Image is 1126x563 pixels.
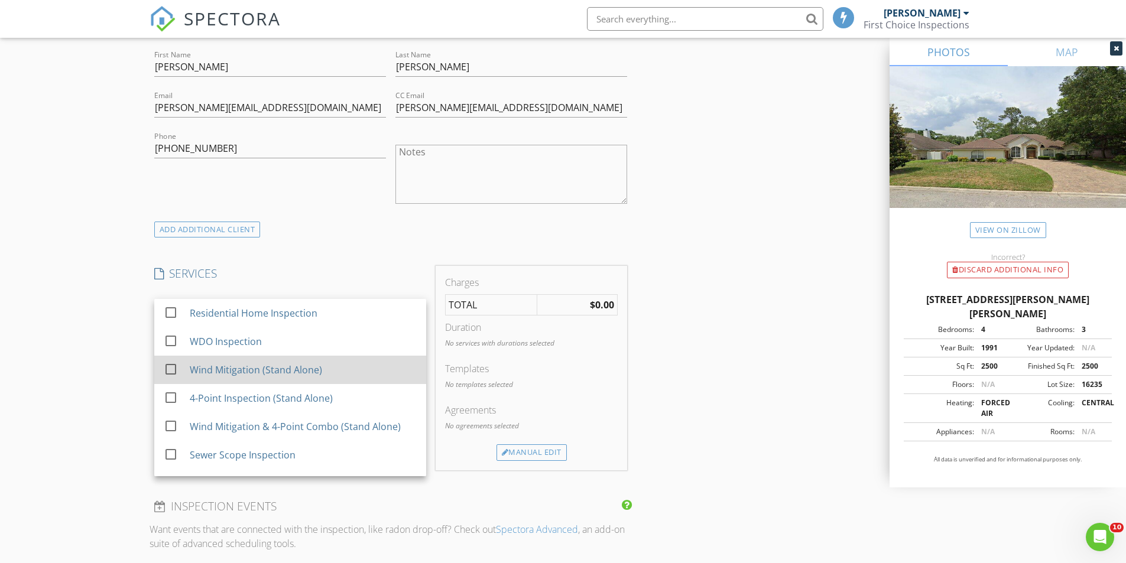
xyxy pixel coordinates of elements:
div: Wind Mitigation (Stand Alone) [189,363,322,377]
div: Floors: [907,379,974,390]
td: TOTAL [445,295,537,315]
div: 4-Point Inspection (Stand Alone) [189,391,332,405]
div: 2500 [974,361,1008,372]
div: Incorrect? [890,252,1126,262]
a: SPECTORA [150,16,281,41]
div: 16235 [1075,379,1108,390]
span: SPECTORA [184,6,281,31]
a: PHOTOS [890,38,1008,66]
img: The Best Home Inspection Software - Spectora [150,6,176,32]
p: No services with durations selected [445,338,618,349]
h4: SERVICES [154,266,426,281]
div: Sewer Scope Inspection [189,448,295,462]
div: Residential Home Inspection [189,306,317,320]
a: MAP [1008,38,1126,66]
strong: $0.00 [590,298,614,311]
iframe: Intercom live chat [1086,523,1114,551]
p: No agreements selected [445,421,618,431]
div: Charges [445,275,618,289]
div: 1991 [974,343,1008,353]
div: FORCED AIR [974,398,1008,419]
div: ADD ADDITIONAL client [154,222,261,237]
div: 4 [974,324,1008,335]
p: All data is unverified and for informational purposes only. [904,455,1112,464]
div: Templates [445,362,618,376]
span: N/A [1082,427,1095,437]
div: Manual Edit [497,444,567,461]
a: View on Zillow [970,222,1046,238]
div: 3 [1075,324,1108,335]
div: Bathrooms: [1008,324,1075,335]
div: WDO Inspection [189,334,261,349]
div: Wind Mitigation & 4-Point Combo (Stand Alone) [189,419,400,434]
div: Discard Additional info [947,262,1069,278]
a: Spectora Advanced [496,523,578,536]
p: No templates selected [445,379,618,390]
div: Bedrooms: [907,324,974,335]
div: 2500 [1075,361,1108,372]
div: Agreements [445,403,618,417]
span: N/A [981,379,995,389]
span: N/A [1082,343,1095,353]
p: Want events that are connected with the inspection, like radon drop-off? Check out , an add-on su... [150,522,632,551]
div: Finished Sq Ft: [1008,361,1075,372]
div: Year Built: [907,343,974,353]
div: Rooms: [1008,427,1075,437]
img: streetview [890,66,1126,236]
div: CENTRAL [1075,398,1108,419]
div: Heating: [907,398,974,419]
div: Appliances: [907,427,974,437]
div: [PERSON_NAME] [884,7,960,19]
div: Duration [445,320,618,334]
div: [STREET_ADDRESS][PERSON_NAME][PERSON_NAME] [904,292,1112,321]
div: Cooling: [1008,398,1075,419]
div: Lot Size: [1008,379,1075,390]
input: Search everything... [587,7,823,31]
div: Year Updated: [1008,343,1075,353]
span: 10 [1110,523,1124,532]
span: N/A [981,427,995,437]
div: First Choice Inspections [864,19,969,31]
div: Sq Ft: [907,361,974,372]
h4: INSPECTION EVENTS [154,499,628,514]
